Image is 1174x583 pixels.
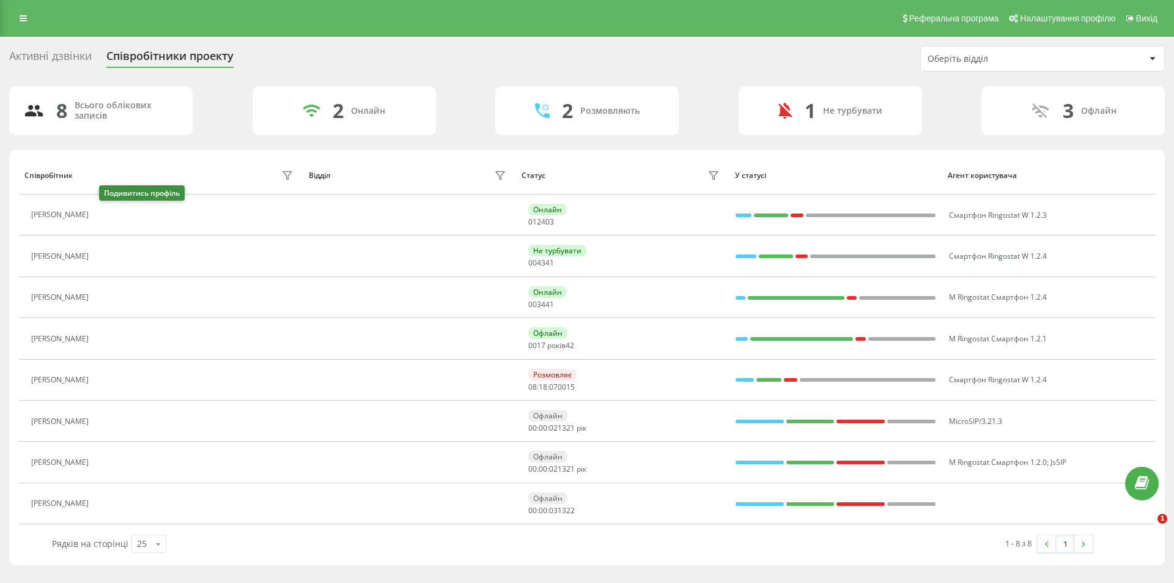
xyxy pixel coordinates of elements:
[566,382,575,392] font: 15
[528,217,537,227] font: 01
[9,48,92,63] font: Активні дзвінки
[528,258,537,268] font: 00
[928,53,988,64] font: Оберіть відділ
[949,210,1047,220] font: Смартфон Ringostat W 1.2.3
[31,498,89,508] font: [PERSON_NAME]
[537,299,545,310] font: 34
[949,416,1002,426] font: MicroSIP/3.21.3
[1160,514,1165,522] font: 1
[533,328,563,338] font: Офлайн
[949,333,1047,344] font: M Ringostat Смартфон 1.2.1
[566,340,574,351] font: 42
[333,97,344,124] font: 2
[1020,13,1115,23] font: Налаштування профілю
[31,457,89,467] font: [PERSON_NAME]
[735,170,766,180] font: У статусі
[31,209,89,220] font: [PERSON_NAME]
[558,505,566,516] font: 13
[24,170,73,180] font: Співробітник
[537,258,545,268] font: 43
[533,410,563,421] font: Офлайн
[545,258,554,268] font: 41
[537,340,566,351] font: 17 років
[528,299,537,310] font: 00
[533,245,581,256] font: Не турбувати
[948,170,1017,180] font: Агент користувача
[528,382,558,392] font: 08:18:07
[75,99,152,121] font: Всього облікових записів
[522,170,545,180] font: Статус
[566,505,575,516] font: 22
[533,493,563,503] font: Офлайн
[351,105,385,116] font: Онлайн
[533,451,563,462] font: Офлайн
[31,416,89,426] font: [PERSON_NAME]
[309,170,330,180] font: Відділ
[558,464,566,474] font: 13
[949,457,1047,467] font: M Ringostat Смартфон 1.2.0
[545,299,554,310] font: 41
[949,251,1047,261] font: Смартфон Ringostat W 1.2.4
[949,292,1047,302] font: M Ringostat Смартфон 1.2.4
[805,97,816,124] font: 1
[1081,105,1117,116] font: Офлайн
[545,217,554,227] font: 03
[949,374,1047,385] font: Смартфон Ringostat W 1.2.4
[31,374,89,385] font: [PERSON_NAME]
[1005,538,1032,549] font: 1 - 8 з 8
[52,538,128,549] font: Рядків на сторінці
[31,333,89,344] font: [PERSON_NAME]
[528,464,558,474] font: 00:00:02
[137,538,147,549] font: 25
[537,217,545,227] font: 24
[56,97,67,124] font: 8
[558,382,566,392] font: 00
[909,13,999,23] font: Реферальна програма
[533,369,572,380] font: Розмовляє
[823,105,882,116] font: Не турбувати
[528,505,558,516] font: 00:00:03
[533,204,562,215] font: Онлайн
[1050,457,1066,467] font: JsSIP
[558,423,566,433] font: 13
[31,251,89,261] font: [PERSON_NAME]
[99,185,185,201] div: Подивитись профіль
[566,423,586,433] font: 21 рік
[562,97,573,124] font: 2
[533,287,562,297] font: Онлайн
[1136,13,1157,23] font: Вихід
[1063,538,1068,549] font: 1
[580,105,640,116] font: Розмовляють
[1063,97,1074,124] font: 3
[31,292,89,302] font: [PERSON_NAME]
[528,423,558,433] font: 00:00:02
[528,340,537,351] font: 00
[106,48,234,63] font: Співробітники проекту
[566,464,586,474] font: 21 рік
[1132,514,1162,543] iframe: Живий чат у інтеркомі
